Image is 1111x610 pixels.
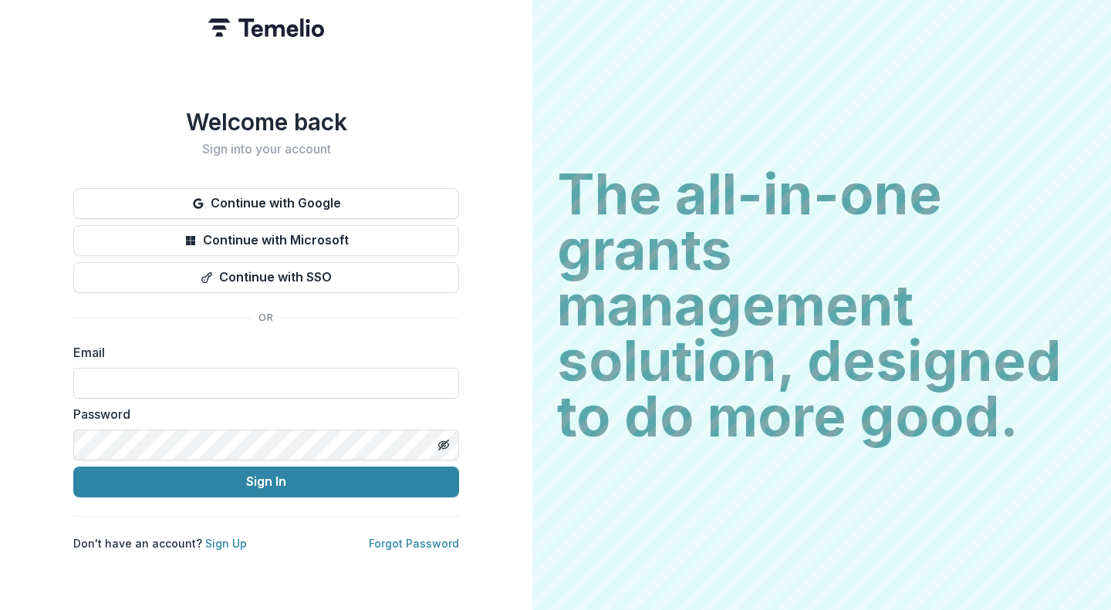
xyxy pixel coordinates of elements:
[73,343,450,362] label: Email
[73,535,247,551] p: Don't have an account?
[205,537,247,550] a: Sign Up
[73,467,459,497] button: Sign In
[73,108,459,136] h1: Welcome back
[73,262,459,293] button: Continue with SSO
[208,19,324,37] img: Temelio
[73,142,459,157] h2: Sign into your account
[73,405,450,423] label: Password
[73,188,459,219] button: Continue with Google
[73,225,459,256] button: Continue with Microsoft
[431,433,456,457] button: Toggle password visibility
[369,537,459,550] a: Forgot Password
